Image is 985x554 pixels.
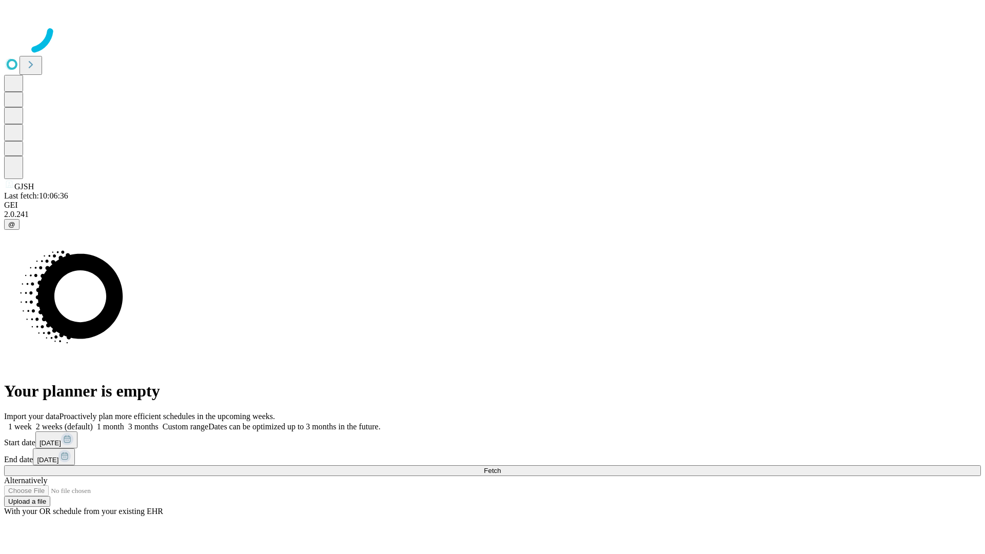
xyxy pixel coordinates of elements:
[97,422,124,431] span: 1 month
[4,219,19,230] button: @
[128,422,159,431] span: 3 months
[37,456,58,464] span: [DATE]
[60,412,275,421] span: Proactively plan more efficient schedules in the upcoming weeks.
[4,382,981,401] h1: Your planner is empty
[14,182,34,191] span: GJSH
[36,422,93,431] span: 2 weeks (default)
[33,448,75,465] button: [DATE]
[4,496,50,507] button: Upload a file
[35,431,77,448] button: [DATE]
[4,507,163,516] span: With your OR schedule from your existing EHR
[8,221,15,228] span: @
[163,422,208,431] span: Custom range
[4,210,981,219] div: 2.0.241
[8,422,32,431] span: 1 week
[484,467,501,474] span: Fetch
[4,412,60,421] span: Import your data
[4,448,981,465] div: End date
[4,431,981,448] div: Start date
[4,465,981,476] button: Fetch
[40,439,61,447] span: [DATE]
[4,191,68,200] span: Last fetch: 10:06:36
[4,201,981,210] div: GEI
[208,422,380,431] span: Dates can be optimized up to 3 months in the future.
[4,476,47,485] span: Alternatively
